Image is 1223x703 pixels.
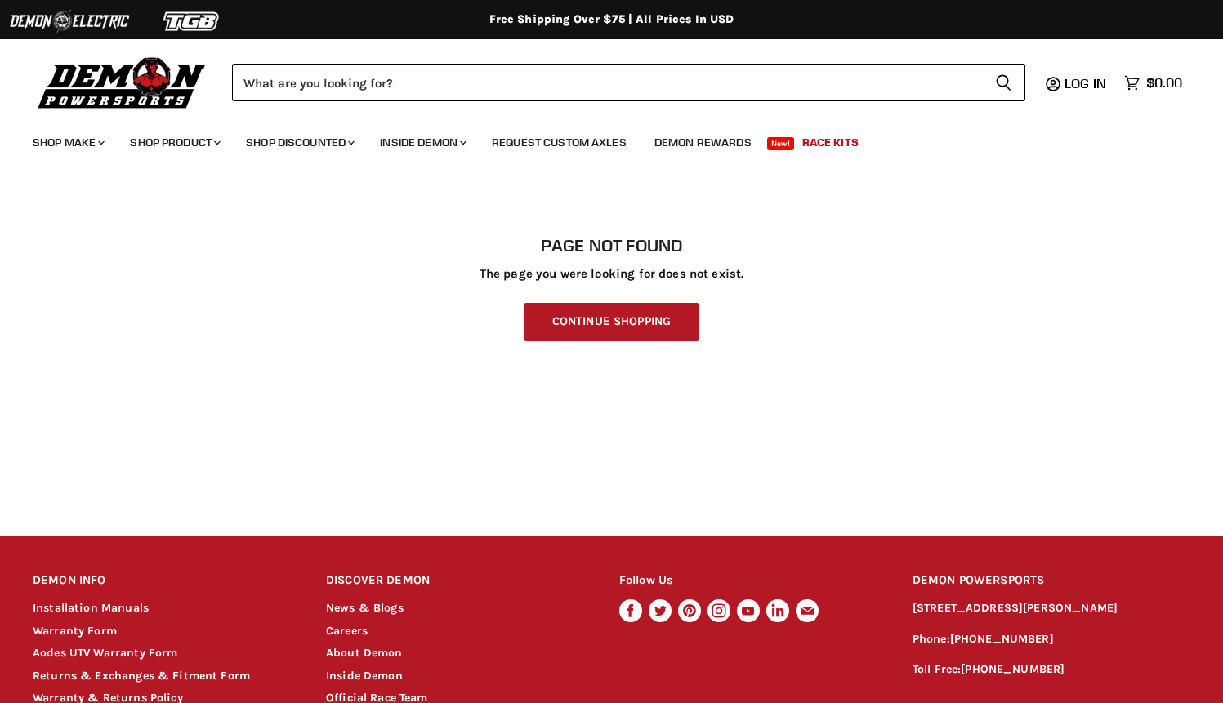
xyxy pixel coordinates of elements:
a: Demon Rewards [642,126,764,159]
span: New! [767,137,795,150]
a: $0.00 [1116,71,1190,95]
p: Phone: [913,630,1190,649]
h1: Page not found [33,236,1190,256]
h2: DEMON INFO [33,562,295,600]
span: Log in [1065,75,1106,91]
a: Request Custom Axles [480,126,639,159]
a: [PHONE_NUMBER] [961,662,1065,676]
a: Race Kits [790,126,871,159]
h2: DEMON POWERSPORTS [913,562,1190,600]
h2: DISCOVER DEMON [326,562,588,600]
a: Inside Demon [368,126,476,159]
a: Continue Shopping [524,303,699,341]
span: $0.00 [1146,75,1182,91]
a: Returns & Exchanges & Fitment Form [33,669,250,683]
ul: Main menu [20,119,1178,159]
a: Careers [326,624,368,638]
a: Shop Product [118,126,230,159]
img: TGB Logo 2 [131,6,253,37]
a: News & Blogs [326,601,404,615]
img: Demon Electric Logo 2 [8,6,131,37]
h2: Follow Us [619,562,882,600]
a: Aodes UTV Warranty Form [33,646,177,660]
p: [STREET_ADDRESS][PERSON_NAME] [913,599,1190,618]
a: Shop Make [20,126,114,159]
a: Shop Discounted [234,126,364,159]
a: Log in [1057,76,1116,91]
form: Product [232,64,1025,101]
a: Warranty Form [33,624,117,638]
a: Installation Manuals [33,601,149,615]
a: [PHONE_NUMBER] [950,632,1054,646]
button: Search [982,64,1025,101]
img: Demon Powersports [33,53,212,111]
input: Search [232,64,982,101]
p: Toll Free: [913,661,1190,679]
p: The page you were looking for does not exist. [33,267,1190,281]
a: Inside Demon [326,669,403,683]
a: About Demon [326,646,403,660]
